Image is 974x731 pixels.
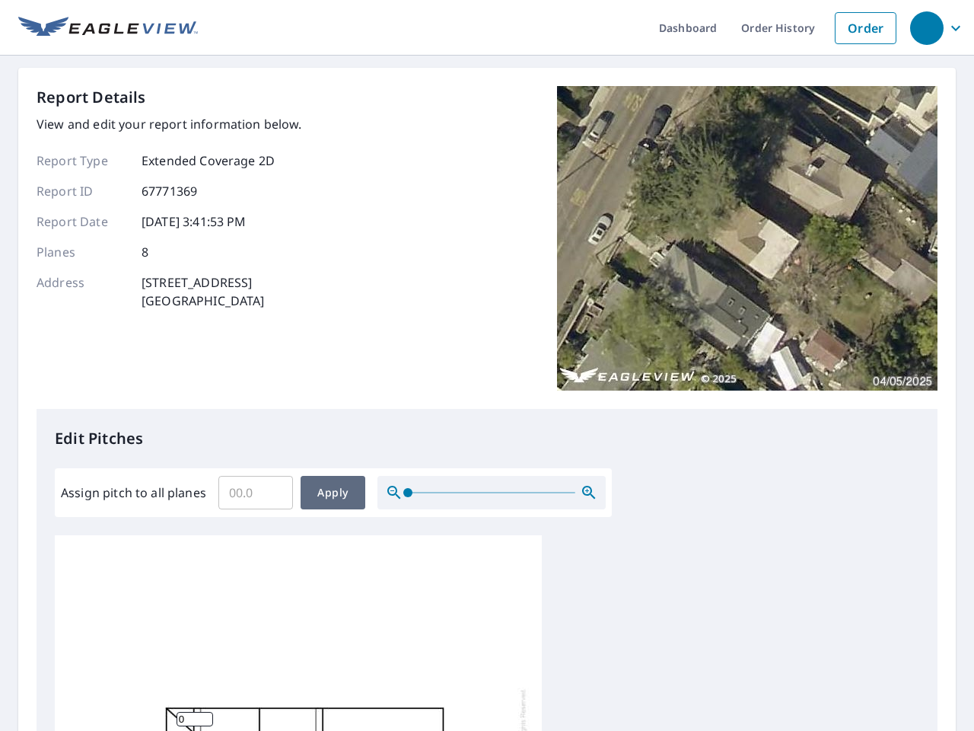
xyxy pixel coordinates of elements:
[142,273,265,310] p: [STREET_ADDRESS] [GEOGRAPHIC_DATA]
[142,243,148,261] p: 8
[142,152,275,170] p: Extended Coverage 2D
[313,484,353,503] span: Apply
[37,243,128,261] p: Planes
[18,17,198,40] img: EV Logo
[835,12,896,44] a: Order
[142,182,197,200] p: 67771369
[557,86,937,391] img: Top image
[37,273,128,310] p: Address
[37,182,128,200] p: Report ID
[37,115,302,133] p: View and edit your report information below.
[55,427,919,450] p: Edit Pitches
[37,86,146,109] p: Report Details
[37,152,128,170] p: Report Type
[218,471,293,514] input: 00.0
[37,212,128,231] p: Report Date
[142,212,247,231] p: [DATE] 3:41:53 PM
[301,476,365,509] button: Apply
[61,484,206,502] label: Assign pitch to all planes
